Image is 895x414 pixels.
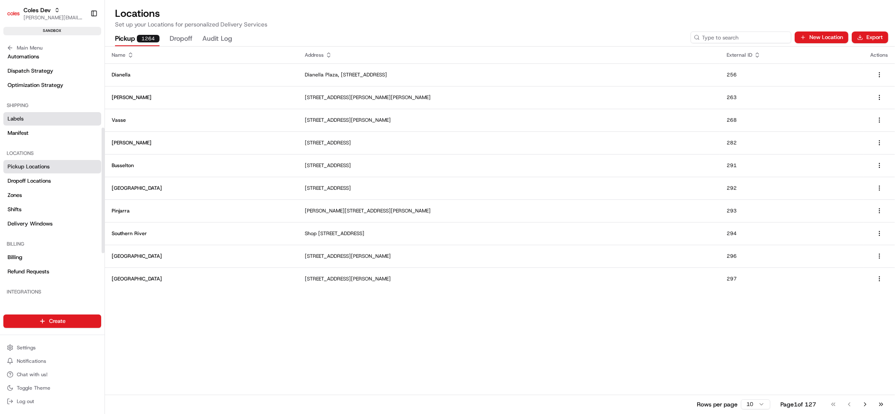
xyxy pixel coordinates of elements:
a: Dispatch Strategy [3,64,101,78]
div: 1264 [137,35,160,42]
img: Coles Dev [7,7,20,20]
button: Pickup [115,32,160,46]
span: Zones [8,191,22,199]
a: 📗Knowledge Base [5,118,68,133]
span: Log out [17,398,34,405]
div: Billing [3,237,101,251]
div: sandbox [3,27,101,35]
span: Knowledge Base [17,121,64,130]
a: Optimization Strategy [3,79,101,92]
p: 256 [727,71,857,78]
span: Dispatch Strategy [8,67,53,75]
img: 1736555255976-a54dd68f-1ca7-489b-9aae-adbdc363a1c4 [8,80,24,95]
div: 📗 [8,122,15,129]
span: Refund Requests [8,268,49,275]
p: [PERSON_NAME][STREET_ADDRESS][PERSON_NAME] [305,207,713,214]
a: Pickup Locations [3,160,101,173]
p: Shop [STREET_ADDRESS] [305,230,713,237]
p: Busselton [112,162,291,169]
button: Audit Log [202,32,232,46]
input: Clear [22,54,139,63]
span: Billing [8,254,22,261]
a: Billing [3,251,101,264]
div: 💻 [71,122,78,129]
p: [STREET_ADDRESS] [305,139,713,146]
button: Export [852,31,888,43]
a: Dropoff Locations [3,174,101,188]
span: Shifts [8,206,21,213]
a: Labels [3,112,101,126]
p: Vasse [112,117,291,123]
span: Main Menu [17,45,42,51]
span: Automations [8,53,39,60]
a: Delivery Windows [3,217,101,231]
p: 296 [727,253,857,259]
p: Dianella [112,71,291,78]
a: Automations [3,50,101,63]
button: Notifications [3,355,101,367]
span: Manifest [8,129,29,137]
span: Pickup Locations [8,163,50,170]
p: 263 [727,94,857,101]
p: 297 [727,275,857,282]
p: [STREET_ADDRESS][PERSON_NAME][PERSON_NAME] [305,94,713,101]
p: 294 [727,230,857,237]
button: Coles Dev [24,6,51,14]
span: Pylon [84,142,102,148]
span: Settings [17,344,36,351]
p: [STREET_ADDRESS][PERSON_NAME] [305,253,713,259]
a: Shifts [3,203,101,216]
input: Type to search [691,31,791,43]
p: [GEOGRAPHIC_DATA] [112,275,291,282]
p: [PERSON_NAME] [112,139,291,146]
button: Chat with us! [3,369,101,380]
a: Refund Requests [3,265,101,278]
p: 291 [727,162,857,169]
div: Page 1 of 127 [780,400,816,409]
div: Shipping [3,99,101,112]
span: Chat with us! [17,371,47,378]
button: Settings [3,342,101,354]
p: 292 [727,185,857,191]
div: Name [112,52,291,58]
a: Zones [3,189,101,202]
div: Integrations [3,285,101,299]
a: Manifest [3,126,101,140]
p: [STREET_ADDRESS] [305,162,713,169]
button: Toggle Theme [3,382,101,394]
div: Address [305,52,713,58]
p: Rows per page [697,400,738,409]
div: Start new chat [29,80,138,88]
p: [GEOGRAPHIC_DATA] [112,185,291,191]
button: Start new chat [143,82,153,92]
div: External ID [727,52,857,58]
div: Locations [3,147,101,160]
span: Toggle Theme [17,385,50,391]
p: Dianella Plaza, [STREET_ADDRESS] [305,71,713,78]
p: [PERSON_NAME] [112,94,291,101]
p: Southern River [112,230,291,237]
p: [STREET_ADDRESS][PERSON_NAME] [305,275,713,282]
div: We're available if you need us! [29,88,106,95]
span: Labels [8,115,24,123]
button: Create [3,314,101,328]
button: Dropoff [170,32,192,46]
a: 💻API Documentation [68,118,138,133]
p: [STREET_ADDRESS] [305,185,713,191]
span: Optimization Strategy [8,81,63,89]
p: 282 [727,139,857,146]
button: Coles DevColes Dev[PERSON_NAME][EMAIL_ADDRESS][DOMAIN_NAME] [3,3,87,24]
p: 268 [727,117,857,123]
p: [STREET_ADDRESS][PERSON_NAME] [305,117,713,123]
span: Create [49,317,65,325]
button: Main Menu [3,42,101,54]
p: [GEOGRAPHIC_DATA] [112,253,291,259]
button: [PERSON_NAME][EMAIL_ADDRESS][DOMAIN_NAME] [24,14,84,21]
div: Actions [870,52,888,58]
span: Delivery Windows [8,220,52,228]
span: Dropoff Locations [8,177,51,185]
button: New Location [795,31,848,43]
button: Log out [3,396,101,407]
